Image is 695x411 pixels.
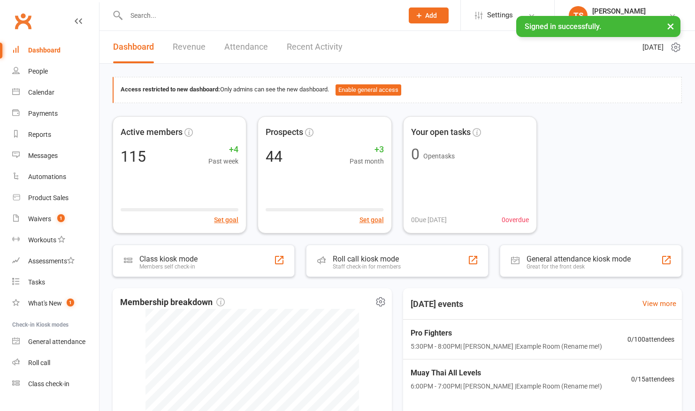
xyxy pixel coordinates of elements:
a: View more [642,298,676,309]
a: Dashboard [12,40,99,61]
a: Assessments [12,251,99,272]
a: Calendar [12,82,99,103]
a: Dashboard [113,31,154,63]
span: Open tasks [423,152,455,160]
div: Workouts [28,236,56,244]
button: Set goal [359,215,384,225]
input: Search... [123,9,397,22]
div: TS [569,6,588,25]
div: Messages [28,152,58,159]
span: +3 [350,143,384,157]
span: 0 overdue [502,215,529,225]
div: 0 [411,147,420,162]
div: Great for the front desk [527,263,631,270]
div: Roll call [28,359,50,366]
a: Roll call [12,352,99,374]
span: Your open tasks [411,126,471,139]
span: Prospects [266,126,303,139]
span: 5:30PM - 8:00PM | [PERSON_NAME] | Example Room (Rename me!) [411,341,602,351]
div: Only admins can see the new dashboard. [121,84,674,96]
a: Payments [12,103,99,124]
button: Enable general access [336,84,401,96]
span: 0 Due [DATE] [411,215,447,225]
span: Active members [121,126,183,139]
a: Waivers 1 [12,209,99,230]
div: Tasks [28,278,45,286]
span: Add [425,12,437,19]
div: Waivers [28,215,51,223]
span: Muay Thai All Levels [411,367,602,379]
div: Roll call kiosk mode [333,254,401,263]
span: Past month [350,156,384,166]
div: Dashboard [28,46,61,54]
span: Pro Fighters [411,327,602,339]
a: Recent Activity [287,31,343,63]
a: People [12,61,99,82]
div: Payments [28,110,58,117]
span: Settings [487,5,513,26]
div: Members self check-in [139,263,198,270]
div: People [28,67,48,75]
div: 115 [121,149,146,164]
div: General attendance kiosk mode [527,254,631,263]
a: General attendance kiosk mode [12,331,99,352]
div: What's New [28,299,62,307]
span: 0 / 100 attendees [627,334,674,344]
div: General attendance [28,338,85,345]
div: Automations [28,173,66,180]
button: Set goal [214,215,238,225]
a: Product Sales [12,187,99,209]
a: Workouts [12,230,99,251]
div: Product Sales [28,194,69,202]
a: Automations [12,166,99,187]
span: [DATE] [642,42,664,53]
span: Past week [208,156,238,166]
a: Class kiosk mode [12,374,99,395]
span: Membership breakdown [120,296,225,309]
a: Clubworx [11,9,35,33]
span: 1 [57,214,65,222]
div: Class check-in [28,380,69,388]
a: What's New1 [12,293,99,314]
button: × [662,16,679,36]
a: Reports [12,124,99,145]
div: Class kiosk mode [139,254,198,263]
span: 0 / 15 attendees [631,374,674,384]
button: Add [409,7,449,23]
div: Calendar [28,89,54,96]
div: [PERSON_NAME] [592,7,657,15]
div: 44 [266,149,283,164]
a: Attendance [224,31,268,63]
span: 1 [67,299,74,306]
div: [PERSON_NAME] Gym [592,15,657,24]
a: Tasks [12,272,99,293]
div: Reports [28,131,51,138]
h3: [DATE] events [403,296,471,313]
span: 6:00PM - 7:00PM | [PERSON_NAME] | Example Room (Rename me!) [411,381,602,391]
a: Revenue [173,31,206,63]
div: Staff check-in for members [333,263,401,270]
span: Signed in successfully. [525,22,601,31]
a: Messages [12,145,99,166]
span: +4 [208,143,238,157]
strong: Access restricted to new dashboard: [121,86,220,93]
div: Assessments [28,257,75,265]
